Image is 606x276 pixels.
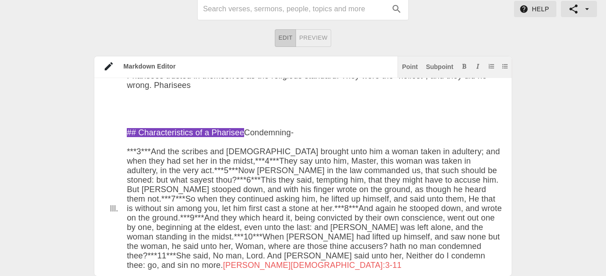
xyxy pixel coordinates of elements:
div: Subpoint [426,64,453,70]
div: Point [402,64,418,70]
button: Add italic text [473,62,482,71]
button: Add ordered list [487,62,496,71]
div: text alignment [275,29,331,47]
button: Insert point [400,62,420,71]
button: Edit [275,29,296,47]
span: Edit [278,33,292,43]
button: Help [514,1,556,18]
button: Preview [296,29,331,47]
input: Search sermons [203,2,387,16]
span: Help [521,4,549,15]
button: Add bold text [460,62,469,71]
div: Markdown Editor [114,62,397,71]
div: III. [103,204,118,213]
button: Add unordered list [500,62,509,71]
button: Subpoint [424,62,455,71]
span: Preview [299,33,328,43]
